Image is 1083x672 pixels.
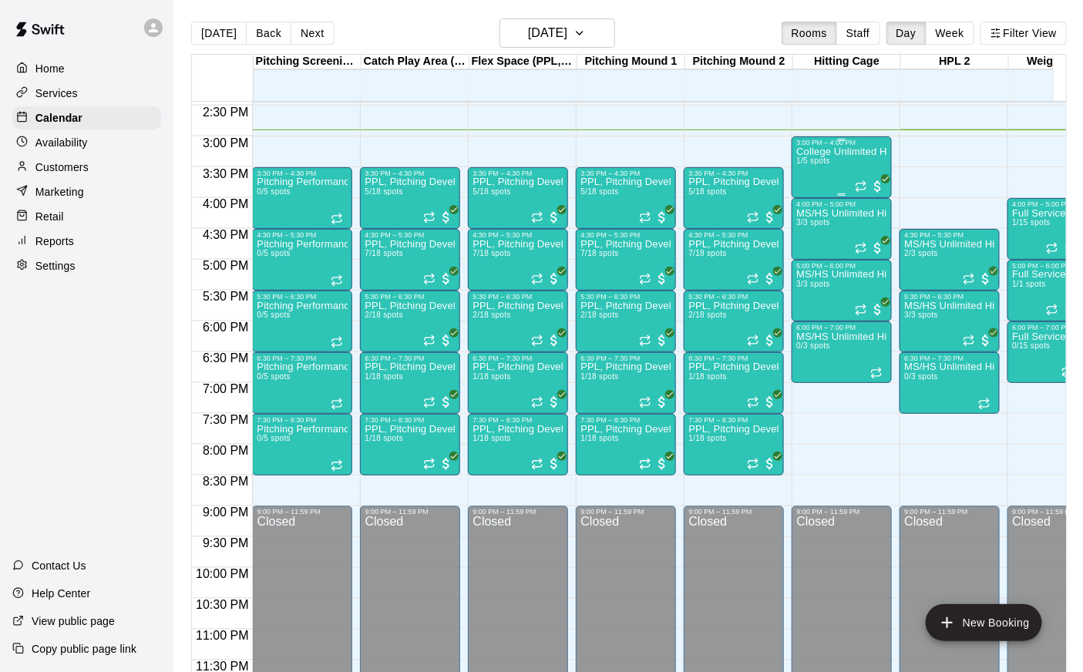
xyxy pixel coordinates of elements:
span: 1/5 spots filled [796,156,830,165]
span: Recurring event [331,459,343,472]
div: 5:00 PM – 6:00 PM [796,262,887,270]
span: 1/18 spots filled [365,434,402,442]
span: 2/18 spots filled [365,311,402,319]
div: 6:30 PM – 7:30 PM: PPL, Pitching Development Session [360,352,460,414]
span: 8:30 PM [199,475,253,489]
p: Reports [35,234,74,249]
div: 3:30 PM – 4:30 PM [365,170,456,177]
span: Recurring event [639,458,651,470]
div: 4:30 PM – 5:30 PM [473,231,563,239]
p: Services [35,86,78,101]
span: 1/18 spots filled [365,372,402,381]
span: Recurring event [639,396,651,408]
div: Hitting Cage [793,55,901,69]
span: 5/18 spots filled [365,187,402,196]
span: 3:30 PM [199,167,253,180]
span: 0/5 spots filled [257,249,291,257]
div: Retail [12,205,161,228]
span: 2/18 spots filled [473,311,510,319]
div: 4:30 PM – 5:30 PM: MS/HS Unlimited Hitting [900,229,1000,291]
div: 7:30 PM – 8:30 PM [688,416,779,424]
a: Customers [12,156,161,179]
span: 1/18 spots filled [688,372,726,381]
span: All customers have paid [654,395,670,410]
span: Recurring event [639,273,651,285]
span: Recurring event [978,398,991,410]
p: View public page [32,613,115,629]
div: 3:30 PM – 4:30 PM: PPL, Pitching Development Session [576,167,676,229]
p: Marketing [35,184,84,200]
span: Recurring event [531,334,543,347]
span: Recurring event [639,334,651,347]
button: Day [886,22,927,45]
button: [DATE] [191,22,247,45]
span: Recurring event [870,367,883,379]
div: 6:30 PM – 7:30 PM: PPL, Pitching Development Session [684,352,784,414]
span: Recurring event [423,211,436,223]
div: 7:30 PM – 8:30 PM: Pitching Performance Lab - Assessment Bullpen And Movement Screen [252,414,352,475]
div: 4:00 PM – 5:00 PM [796,200,887,208]
div: Home [12,57,161,80]
div: 5:30 PM – 6:30 PM [257,293,348,301]
div: 6:30 PM – 7:30 PM: Pitching Performance Lab - Assessment Bullpen And Movement Screen [252,352,352,414]
span: All customers have paid [762,333,778,348]
div: 3:00 PM – 4:00 PM [796,139,887,146]
div: 6:30 PM – 7:30 PM: PPL, Pitching Development Session [468,352,568,414]
p: Customers [35,160,89,175]
span: 5:00 PM [199,260,253,273]
div: 4:30 PM – 5:30 PM [365,231,456,239]
span: Recurring event [747,458,759,470]
p: Copy public page link [32,641,136,657]
span: All customers have paid [978,333,994,348]
p: Contact Us [32,558,86,573]
span: 10:30 PM [192,599,252,612]
span: All customers have paid [439,271,454,287]
div: 4:30 PM – 5:30 PM [257,231,348,239]
span: All customers have paid [762,210,778,225]
div: 3:30 PM – 4:30 PM: PPL, Pitching Development Session [360,167,460,229]
span: All customers have paid [762,395,778,410]
span: Recurring event [331,274,343,287]
div: Catch Play Area (Black Turf) [362,55,469,69]
div: 9:00 PM – 11:59 PM [904,509,995,516]
span: All customers have paid [439,333,454,348]
span: All customers have paid [654,333,670,348]
div: Availability [12,131,161,154]
span: 6:00 PM [199,321,253,334]
div: 9:00 PM – 11:59 PM [580,509,671,516]
a: Marketing [12,180,161,203]
span: 6:30 PM [199,352,253,365]
div: 5:30 PM – 6:30 PM: MS/HS Unlimited Hitting [900,291,1000,352]
span: Recurring event [423,458,436,470]
button: [DATE] [499,18,615,48]
a: Reports [12,230,161,253]
span: All customers have paid [870,240,886,256]
div: 3:30 PM – 4:30 PM: PPL, Pitching Development Session [684,167,784,229]
div: 6:30 PM – 7:30 PM [257,354,348,362]
span: Recurring event [331,213,343,225]
span: 1/18 spots filled [473,434,510,442]
span: 4:30 PM [199,229,253,242]
span: Recurring event [423,334,436,347]
div: 3:30 PM – 4:30 PM [580,170,671,177]
span: 4:00 PM [199,198,253,211]
button: Back [246,22,291,45]
span: 7:30 PM [199,414,253,427]
div: 7:30 PM – 8:30 PM [257,416,348,424]
div: 6:30 PM – 7:30 PM [904,354,995,362]
span: Recurring event [855,304,867,316]
span: 1/18 spots filled [580,372,618,381]
span: 7/18 spots filled [473,249,510,257]
span: All customers have paid [439,210,454,225]
span: All customers have paid [547,333,562,348]
div: Flex Space (PPL, Green Turf) [469,55,577,69]
p: Help Center [32,586,90,601]
span: 1/18 spots filled [473,372,510,381]
div: 5:30 PM – 6:30 PM: Pitching Performance Lab - Assessment Bullpen And Movement Screen [252,291,352,352]
div: 7:30 PM – 8:30 PM: PPL, Pitching Development Session [576,414,676,475]
p: Availability [35,135,88,150]
div: 3:30 PM – 4:30 PM [688,170,779,177]
span: All customers have paid [547,271,562,287]
div: 5:30 PM – 6:30 PM: PPL, Pitching Development Session [576,291,676,352]
div: 4:00 PM – 5:00 PM: MS/HS Unlimited Hitting [792,198,892,260]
